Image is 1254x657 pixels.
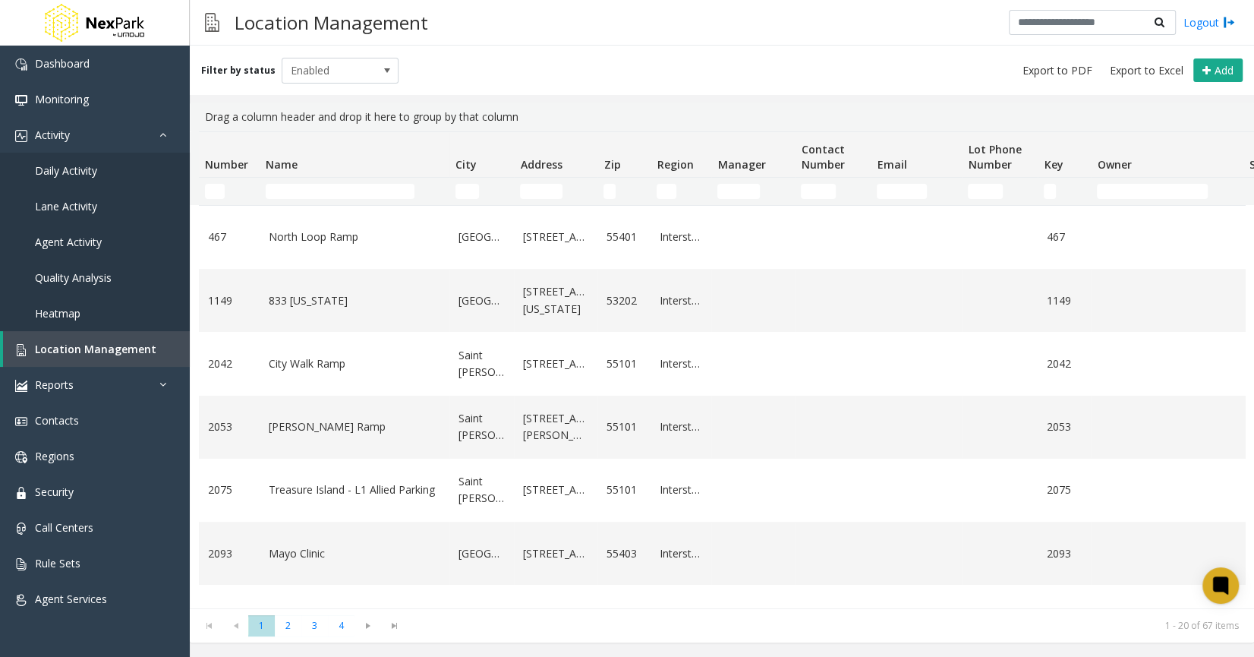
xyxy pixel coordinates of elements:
input: Email Filter [877,184,927,199]
input: Key Filter [1044,184,1056,199]
span: Go to the next page [354,615,381,636]
span: Contacts [35,413,79,428]
a: Treasure Island - L1 Allied Parking [269,482,440,498]
a: City Walk Ramp [269,355,440,372]
a: Interstate [660,292,702,309]
a: Interstate [660,482,702,498]
span: Activity [35,128,70,142]
span: Agent Activity [35,235,102,249]
td: Number Filter [199,178,260,205]
a: 55401 [607,229,641,245]
td: Address Filter [514,178,597,205]
span: Daily Activity [35,163,97,178]
input: City Filter [455,184,479,199]
span: Key [1044,157,1063,172]
a: 467 [208,229,250,245]
a: 55403 [607,545,641,562]
a: [STREET_ADDRESS][PERSON_NAME] [523,410,588,444]
a: [GEOGRAPHIC_DATA] [458,545,505,562]
span: Lot Phone Number [968,142,1021,172]
a: 2042 [1047,355,1082,372]
a: 1149 [208,292,250,309]
span: Contact Number [801,142,844,172]
td: Zip Filter [597,178,651,205]
a: 2053 [208,419,250,435]
a: Interstate [660,355,702,372]
span: Name [266,157,298,172]
span: Monitoring [35,92,89,106]
span: Dashboard [35,56,90,71]
a: [STREET_ADDRESS] [523,355,588,372]
a: Saint [PERSON_NAME] [458,410,505,444]
span: Zip [603,157,620,172]
input: Region Filter [657,184,676,199]
button: Add [1193,58,1243,83]
td: City Filter [449,178,514,205]
span: Regions [35,449,74,463]
span: City [455,157,477,172]
span: Export to PDF [1022,63,1092,78]
a: 2075 [208,482,250,498]
kendo-pager-info: 1 - 20 of 67 items [417,619,1239,632]
a: North Loop Ramp [269,229,440,245]
span: Agent Services [35,592,107,606]
a: Interstate [660,229,702,245]
a: 2093 [208,545,250,562]
a: [GEOGRAPHIC_DATA] [458,229,505,245]
a: 2075 [1047,482,1082,498]
span: Number [205,157,248,172]
div: Drag a column header and drop it here to group by that column [199,103,1245,131]
img: 'icon' [15,415,27,428]
td: Email Filter [871,178,962,205]
a: Interstate [660,545,702,562]
td: Manager Filter [711,178,795,205]
a: Saint [PERSON_NAME] [458,473,505,507]
button: Export to PDF [1016,60,1098,81]
a: 1149 [1047,292,1082,309]
input: Lot Phone Number Filter [968,184,1003,199]
input: Manager Filter [717,184,760,199]
span: Call Centers [35,520,93,535]
span: Security [35,485,74,499]
img: 'icon' [15,344,27,356]
a: Interstate [660,419,702,435]
span: Go to the last page [381,615,408,636]
span: Address [520,157,562,172]
span: Location Management [35,342,156,356]
a: [STREET_ADDRESS] [523,482,588,498]
span: Owner [1097,157,1131,172]
a: 2053 [1047,419,1082,435]
a: [PERSON_NAME] Ramp [269,419,440,435]
span: Page 4 [328,615,354,636]
span: Rule Sets [35,556,80,570]
td: Contact Number Filter [795,178,871,205]
a: Logout [1183,14,1235,30]
a: 53202 [607,292,641,309]
img: 'icon' [15,380,27,392]
a: Location Management [3,331,190,367]
td: Owner Filter [1091,178,1243,205]
td: Key Filter [1038,178,1091,205]
span: Page 2 [275,615,301,636]
h3: Location Management [227,4,436,41]
img: 'icon' [15,523,27,535]
span: Region [657,157,693,172]
a: 833 [US_STATE] [269,292,440,309]
div: Data table [190,131,1254,608]
img: 'icon' [15,451,27,463]
a: 2042 [208,355,250,372]
input: Name Filter [266,184,414,199]
span: Page 3 [301,615,328,636]
img: pageIcon [205,4,219,41]
a: 55101 [607,355,641,372]
a: [STREET_ADDRESS] [523,229,588,245]
a: [STREET_ADDRESS][US_STATE] [523,283,588,317]
a: 2093 [1047,545,1082,562]
a: [STREET_ADDRESS] [523,545,588,562]
img: 'icon' [15,58,27,71]
a: 467 [1047,229,1082,245]
img: 'icon' [15,487,27,499]
label: Filter by status [201,64,276,77]
span: Lane Activity [35,199,97,213]
td: Region Filter [651,178,711,205]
